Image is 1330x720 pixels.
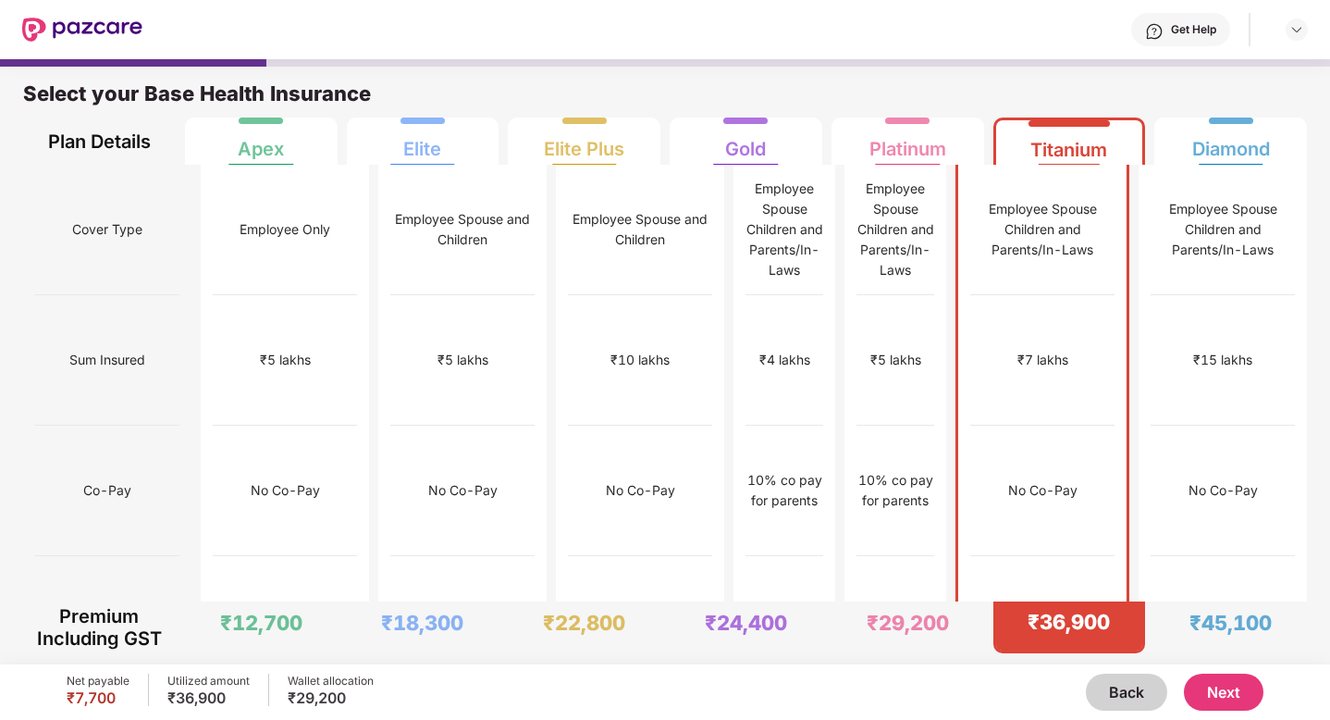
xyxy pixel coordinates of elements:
div: No Co-Pay [1008,480,1078,501]
div: ₹36,900 [167,689,250,707]
div: ₹22,800 [543,610,625,636]
div: ₹24,400 [705,610,787,636]
div: Select your Base Health Insurance [23,81,1307,118]
div: No Co-Pay [1188,480,1258,501]
div: ₹29,200 [288,689,374,707]
div: ₹15 lakhs [1193,350,1252,370]
div: 10% co pay for parents [856,470,934,511]
div: ₹12,700 [220,610,302,636]
img: svg+xml;base64,PHN2ZyBpZD0iSGVscC0zMngzMiIgeG1sbnM9Imh0dHA6Ly93d3cudzMub3JnLzIwMDAvc3ZnIiB3aWR0aD... [1145,22,1164,41]
div: ₹7,700 [67,689,129,707]
span: Sum Insured [69,342,145,378]
div: Employee Spouse Children and Parents/In-Laws [856,179,934,280]
div: ₹10 lakhs [610,350,670,370]
div: Employee Spouse and Children [568,209,712,250]
div: Gold [725,123,766,160]
div: Titanium [1030,124,1107,161]
div: Platinum [869,123,946,160]
div: Wallet allocation [288,674,374,689]
div: Elite [403,123,441,160]
div: Employee Spouse Children and Parents/In-Laws [1151,199,1295,260]
div: ₹18,300 [381,610,463,636]
div: ₹45,100 [1189,610,1272,636]
div: Premium Including GST [35,602,164,653]
img: New Pazcare Logo [22,18,142,42]
div: Elite Plus [544,123,624,160]
div: ₹5 lakhs [260,350,311,370]
div: Employee Spouse Children and Parents/In-Laws [970,199,1114,260]
img: svg+xml;base64,PHN2ZyBpZD0iRHJvcGRvd24tMzJ4MzIiIHhtbG5zPSJodHRwOi8vd3d3LnczLm9yZy8yMDAwL3N2ZyIgd2... [1289,22,1304,37]
span: Co-Pay [83,473,131,508]
div: Employee Spouse and Children [390,209,535,250]
div: Net payable [67,674,129,689]
div: No Co-Pay [606,480,675,501]
div: ₹29,200 [867,610,949,636]
div: ₹4 lakhs [759,350,810,370]
div: ₹5 lakhs [437,350,488,370]
div: Employee Only [240,219,330,240]
div: No Co-Pay [251,480,320,501]
div: Plan Details [35,118,164,165]
div: ₹5 lakhs [870,350,921,370]
div: No Co-Pay [428,480,498,501]
div: ₹36,900 [1028,609,1110,635]
div: Get Help [1171,22,1216,37]
button: Back [1086,674,1167,711]
div: Apex [238,123,284,160]
div: ₹7 lakhs [1017,350,1068,370]
div: Diamond [1192,123,1270,160]
div: Employee Spouse Children and Parents/In-Laws [745,179,823,280]
div: 10% co pay for parents [745,470,823,511]
span: Cover Type [72,212,142,247]
div: Utilized amount [167,674,250,689]
button: Next [1184,674,1263,711]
